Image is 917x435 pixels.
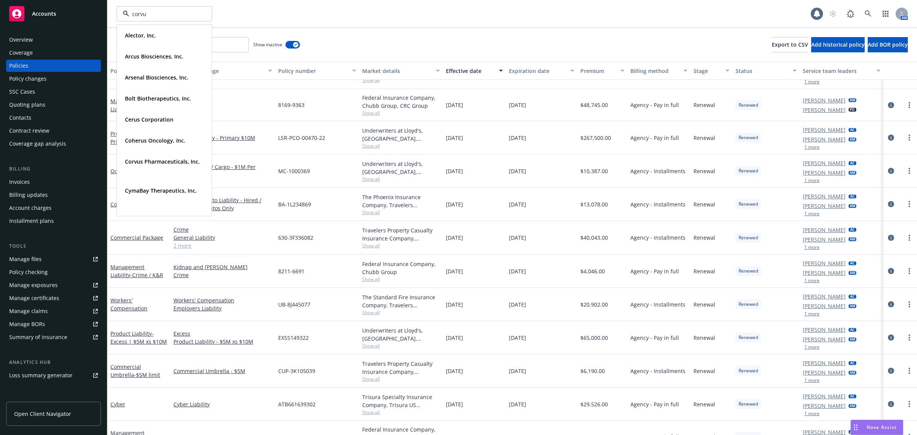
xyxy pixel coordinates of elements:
div: The Phoenix Insurance Company, Travelers Insurance [362,193,440,209]
button: Effective date [443,62,506,80]
span: Renewed [739,401,758,407]
a: circleInformation [886,300,896,309]
span: [DATE] [509,134,526,142]
a: Report a Bug [843,6,858,21]
span: [DATE] [509,334,526,342]
a: Cyber Liability [173,400,272,408]
div: Manage files [9,253,42,265]
div: Lines of coverage [173,67,264,75]
div: Federal Insurance Company, Chubb Group [362,260,440,276]
a: Manage certificates [6,292,101,304]
button: Billing method [627,62,690,80]
a: Cyber [110,401,125,408]
span: UB-8J445077 [278,300,310,308]
span: Agency - Installments [630,367,685,375]
a: [PERSON_NAME] [803,126,846,134]
span: Accounts [32,11,56,17]
div: Manage BORs [9,318,45,330]
span: Show all [362,110,440,116]
div: Underwriters at Lloyd's, [GEOGRAPHIC_DATA], [PERSON_NAME] of London, CRC Group [362,127,440,143]
span: [DATE] [446,101,463,109]
span: 8169-9363 [278,101,305,109]
span: Open Client Navigator [14,410,71,418]
span: Show all [362,376,440,382]
span: Renewal [693,200,715,208]
a: Product Liability - Primary $10M [173,134,272,142]
span: Renewal [693,400,715,408]
a: Coverage [6,47,101,59]
a: Policies [6,60,101,72]
span: Renewal [693,101,715,109]
button: 1 more [804,80,820,84]
span: $40,043.00 [580,234,608,242]
a: Product Liability - $5M xs $10M [173,338,272,346]
a: Kidnap and [PERSON_NAME] [173,263,272,271]
span: Renewed [739,134,758,141]
button: Export to CSV [772,37,808,52]
span: MC-1000369 [278,167,310,175]
button: Add BOR policy [868,37,908,52]
button: Market details [359,62,443,80]
a: [PERSON_NAME] [803,259,846,267]
a: Manage files [6,253,101,265]
div: Installment plans [9,215,54,227]
a: Product Liability [110,130,154,145]
a: more [905,233,914,242]
div: Policy details [110,67,159,75]
button: Add historical policy [811,37,865,52]
span: [DATE] [446,167,463,175]
strong: Arcus Biosciences, Inc. [125,53,183,60]
a: Installment plans [6,215,101,227]
span: Show all [362,176,440,182]
a: more [905,266,914,276]
a: Coverage gap analysis [6,138,101,150]
a: Crime [173,226,272,234]
span: $10,387.00 [580,167,608,175]
a: circleInformation [886,133,896,142]
span: [DATE] [509,300,526,308]
span: Show all [362,77,440,83]
div: Manage claims [9,305,48,317]
span: Renewed [739,301,758,308]
span: Agency - Pay in full [630,134,679,142]
a: Policy checking [6,266,101,278]
div: Billing method [630,67,679,75]
span: Renewal [693,167,715,175]
span: Renewal [693,334,715,342]
span: Add BOR policy [868,41,908,48]
span: Agency - Pay in full [630,334,679,342]
a: Employers Liability [173,304,272,312]
a: [PERSON_NAME] [803,135,846,143]
div: Policy changes [9,73,47,85]
a: Commercial Umbrella [110,363,160,378]
span: Renewed [739,334,758,341]
button: Nova Assist [851,420,903,435]
span: Show all [362,276,440,282]
a: Invoices [6,176,101,188]
button: 1 more [804,312,820,316]
a: 2 more [173,242,272,250]
button: 1 more [804,378,820,383]
button: 1 more [804,245,820,250]
a: [PERSON_NAME] [803,292,846,300]
a: [PERSON_NAME] [803,302,846,310]
div: Drag to move [851,420,860,435]
a: Summary of insurance [6,331,101,343]
span: Agency - Pay in full [630,400,679,408]
button: 1 more [804,345,820,349]
a: Ocean Marine / Cargo [110,167,167,175]
button: Service team leaders [800,62,884,80]
div: Billing [6,165,101,173]
button: Stage [690,62,732,80]
input: Filter by keyword [129,10,196,18]
a: circleInformation [886,366,896,375]
span: [DATE] [446,234,463,242]
div: Travelers Property Casualty Insurance Company, Travelers Insurance [362,360,440,376]
strong: Bolt Biotherapeutics, Inc. [125,95,191,102]
a: Contract review [6,125,101,137]
div: Billing updates [9,189,48,201]
a: Management Liability [110,263,163,279]
div: Coverage [9,47,33,59]
span: Add historical policy [811,41,865,48]
a: more [905,300,914,309]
